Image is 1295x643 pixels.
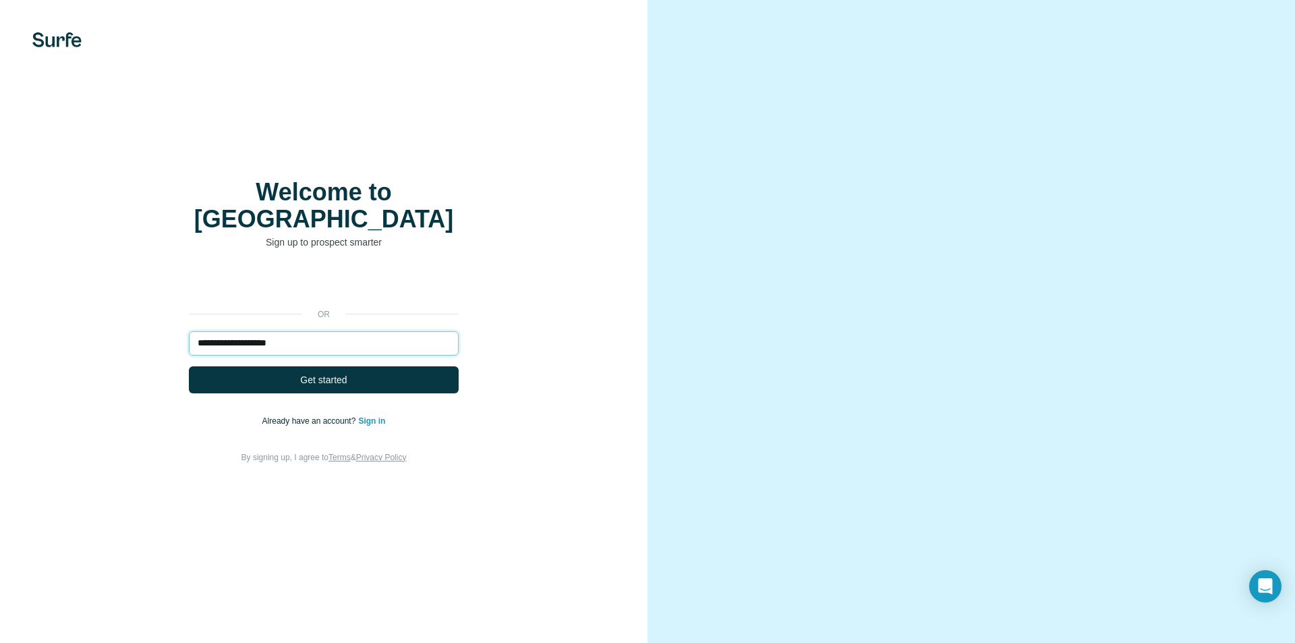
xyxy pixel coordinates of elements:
[189,179,459,233] h1: Welcome to [GEOGRAPHIC_DATA]
[356,453,407,462] a: Privacy Policy
[358,416,385,426] a: Sign in
[182,269,465,299] iframe: Sign in with Google Button
[1249,570,1282,603] div: Open Intercom Messenger
[262,416,359,426] span: Already have an account?
[32,32,82,47] img: Surfe's logo
[328,453,351,462] a: Terms
[300,373,347,387] span: Get started
[302,308,345,320] p: or
[241,453,407,462] span: By signing up, I agree to &
[189,366,459,393] button: Get started
[189,235,459,249] p: Sign up to prospect smarter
